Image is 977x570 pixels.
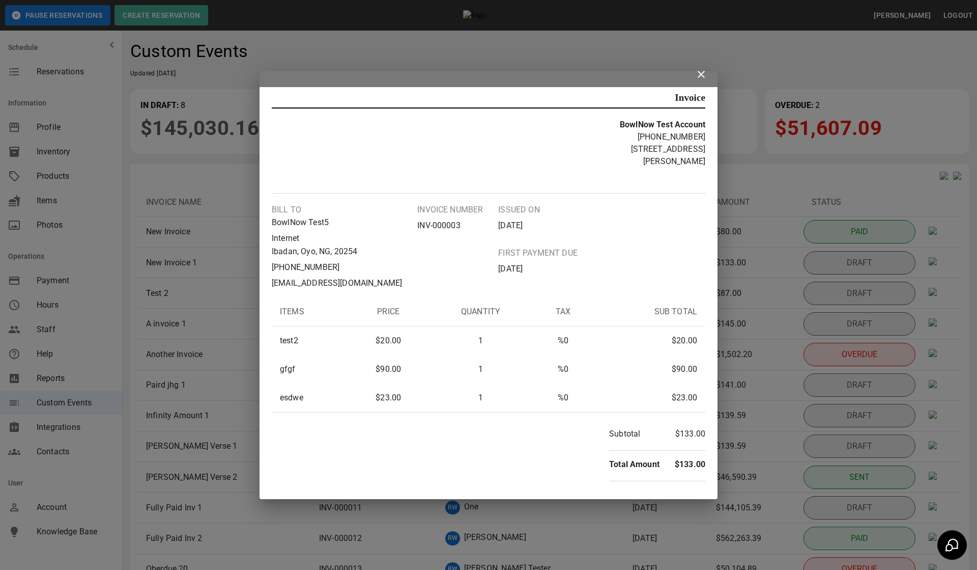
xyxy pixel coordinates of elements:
p: [PHONE_NUMBER] [638,131,705,143]
p: % 0 [541,363,585,375]
p: Internet [272,232,402,245]
p: [EMAIL_ADDRESS][DOMAIN_NAME] [272,277,402,289]
p: INV- 000003 [417,220,483,232]
p: $90.00 [357,363,420,375]
p: BowlNow Test5 [272,216,402,229]
p: [DATE] [498,263,578,275]
p: ISSUED ON [498,204,578,216]
p: 1 [436,392,525,404]
div: Invoice [272,92,705,108]
p: Tax [541,306,585,318]
p: 1 [436,363,525,375]
p: $23.00 [601,392,697,404]
p: $20.00 [357,335,420,347]
p: esdwe [280,392,340,404]
p: test2 [280,335,340,347]
table: sticky table [272,297,705,412]
p: Quantity [436,306,525,318]
p: [STREET_ADDRESS][PERSON_NAME] [629,143,705,168]
p: gfgf [280,363,340,375]
p: Subtotal [609,428,640,440]
p: Total Amount [609,458,659,471]
p: Invoice Number [417,204,483,216]
p: % 0 [541,392,585,404]
p: [DATE] [498,220,578,232]
p: First payment Due [498,247,578,259]
p: $20.00 [601,335,697,347]
p: $133.00 [675,428,705,440]
p: Price [357,306,420,318]
p: Bill to [272,204,402,216]
p: Items [280,306,340,318]
p: $23.00 [357,392,420,404]
p: BowlNow Test Account [620,119,705,131]
p: Ibadan , Oyo , NG , 20254 [272,246,402,258]
p: $133.00 [675,458,705,471]
p: Sub Total [601,306,697,318]
p: $90.00 [601,363,697,375]
p: % 0 [541,335,585,347]
p: [PHONE_NUMBER] [272,261,402,274]
p: 1 [436,335,525,347]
